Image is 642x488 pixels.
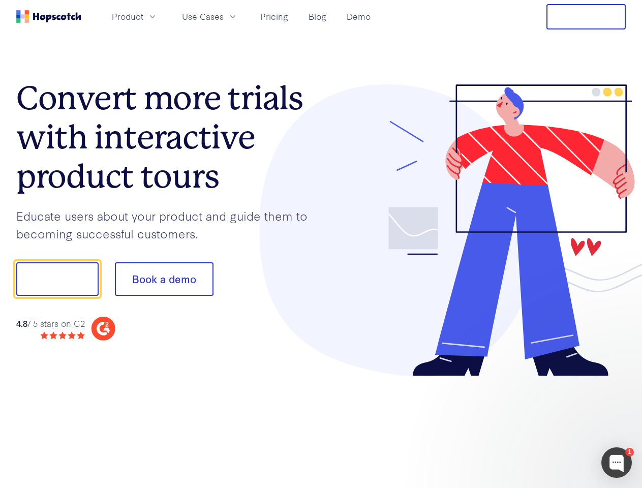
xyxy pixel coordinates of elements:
a: Demo [343,8,375,25]
button: Book a demo [115,262,213,296]
button: Product [106,8,164,25]
p: Educate users about your product and guide them to becoming successful customers. [16,207,321,242]
button: Show me! [16,262,99,296]
h1: Convert more trials with interactive product tours [16,79,321,196]
button: Use Cases [176,8,244,25]
button: Free Trial [546,4,626,29]
a: Blog [304,8,330,25]
span: Use Cases [182,10,224,23]
span: Product [112,10,143,23]
a: Home [16,10,81,23]
div: 1 [625,448,634,456]
a: Pricing [256,8,292,25]
strong: 4.8 [16,317,27,329]
div: / 5 stars on G2 [16,317,85,330]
